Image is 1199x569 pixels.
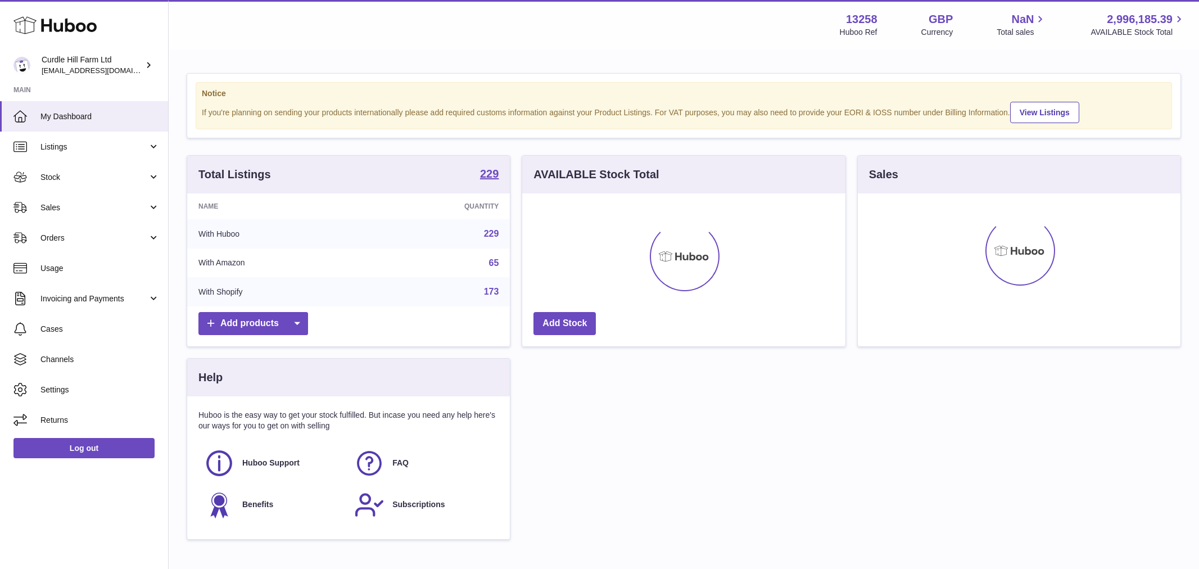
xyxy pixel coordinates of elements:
[392,499,445,510] span: Subscriptions
[204,448,343,478] a: Huboo Support
[40,354,160,365] span: Channels
[392,458,409,468] span: FAQ
[40,415,160,426] span: Returns
[187,193,364,219] th: Name
[480,168,499,179] strong: 229
[187,249,364,278] td: With Amazon
[187,219,364,249] td: With Huboo
[13,438,155,458] a: Log out
[187,277,364,306] td: With Shopify
[1091,27,1186,38] span: AVAILABLE Stock Total
[929,12,953,27] strong: GBP
[40,324,160,335] span: Cases
[840,27,877,38] div: Huboo Ref
[533,167,659,182] h3: AVAILABLE Stock Total
[846,12,877,27] strong: 13258
[354,448,493,478] a: FAQ
[40,172,148,183] span: Stock
[202,88,1166,99] strong: Notice
[40,233,148,243] span: Orders
[40,263,160,274] span: Usage
[869,167,898,182] h3: Sales
[489,258,499,268] a: 65
[242,499,273,510] span: Benefits
[242,458,300,468] span: Huboo Support
[198,370,223,385] h3: Help
[202,100,1166,123] div: If you're planning on sending your products internationally please add required customs informati...
[40,111,160,122] span: My Dashboard
[42,66,165,75] span: [EMAIL_ADDRESS][DOMAIN_NAME]
[997,12,1047,38] a: NaN Total sales
[533,312,596,335] a: Add Stock
[198,410,499,431] p: Huboo is the easy way to get your stock fulfilled. But incase you need any help here's our ways f...
[480,168,499,182] a: 229
[198,312,308,335] a: Add products
[204,490,343,520] a: Benefits
[42,55,143,76] div: Curdle Hill Farm Ltd
[484,229,499,238] a: 229
[364,193,510,219] th: Quantity
[921,27,953,38] div: Currency
[484,287,499,296] a: 173
[1010,102,1079,123] a: View Listings
[198,167,271,182] h3: Total Listings
[40,385,160,395] span: Settings
[40,293,148,304] span: Invoicing and Payments
[1107,12,1173,27] span: 2,996,185.39
[40,142,148,152] span: Listings
[1011,12,1034,27] span: NaN
[997,27,1047,38] span: Total sales
[13,57,30,74] img: internalAdmin-13258@internal.huboo.com
[354,490,493,520] a: Subscriptions
[1091,12,1186,38] a: 2,996,185.39 AVAILABLE Stock Total
[40,202,148,213] span: Sales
